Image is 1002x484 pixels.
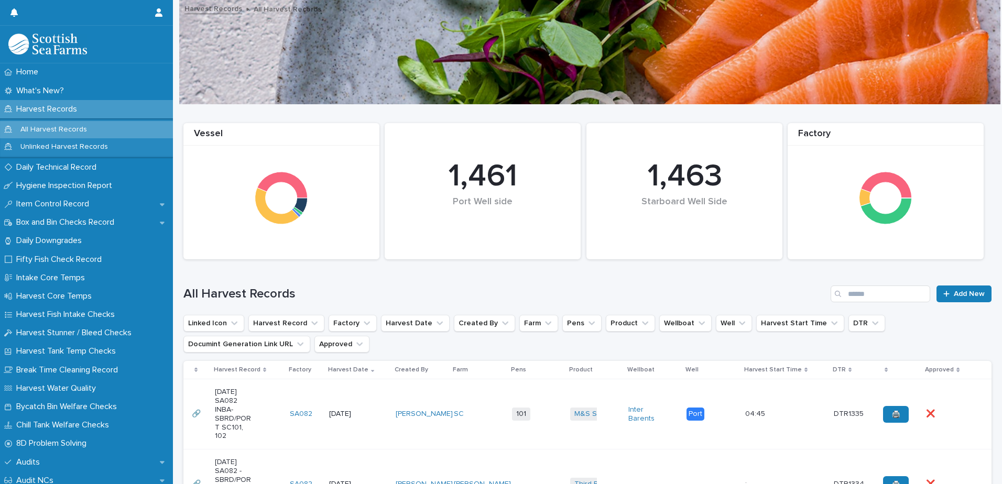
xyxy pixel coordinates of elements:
p: Audits [12,457,48,467]
p: Approved [925,364,954,376]
span: Add New [954,290,985,298]
p: 04:45 [745,408,767,419]
a: 🖨️ [883,406,909,423]
span: 🖨️ [891,411,900,418]
p: Harvest Core Temps [12,291,100,301]
p: Intake Core Temps [12,273,93,283]
p: [DATE] SA082 INBA-SBRD/PORT SC101, 102 [215,388,252,441]
h1: All Harvest Records [183,287,826,302]
button: Well [716,315,752,332]
p: ❌ [926,408,937,419]
a: SC [454,410,464,419]
p: Product [569,364,593,376]
button: Created By [454,315,515,332]
p: DTR1335 [834,408,866,419]
a: Harvest Records [184,2,242,14]
p: Pens [511,364,526,376]
button: Pens [562,315,602,332]
p: What's New? [12,86,72,96]
p: Unlinked Harvest Records [12,142,116,151]
p: Fifty Fish Check Record [12,255,110,265]
p: Hygiene Inspection Report [12,181,121,191]
button: Product [606,315,655,332]
button: Factory [329,315,377,332]
button: Harvest Date [381,315,450,332]
a: SA082 [290,410,312,419]
button: Wellboat [659,315,712,332]
p: Home [12,67,47,77]
p: Bycatch Bin Welfare Checks [12,402,125,412]
div: Vessel [183,128,379,146]
p: [DATE] [329,410,366,419]
button: Linked Icon [183,315,244,332]
p: All Harvest Records [12,125,95,134]
img: mMrefqRFQpe26GRNOUkG [8,34,87,54]
a: [PERSON_NAME] [396,410,453,419]
div: 1,461 [402,158,563,195]
p: Daily Downgrades [12,236,90,246]
p: Break Time Cleaning Record [12,365,126,375]
button: Approved [314,336,369,353]
div: Port [687,408,704,421]
p: Wellboat [627,364,655,376]
p: Harvest Stunner / Bleed Checks [12,328,140,338]
p: Harvest Record [214,364,260,376]
a: Inter Barents [628,405,666,423]
button: Farm [519,315,558,332]
p: Harvest Fish Intake Checks [12,310,123,320]
p: Factory [289,364,311,376]
p: Harvest Tank Temp Checks [12,346,124,356]
div: Factory [788,128,984,146]
p: Item Control Record [12,199,97,209]
p: Daily Technical Record [12,162,105,172]
p: Harvest Date [328,364,368,376]
input: Search [831,285,930,302]
div: Port Well side [402,196,563,229]
p: Farm [453,364,468,376]
p: Box and Bin Checks Record [12,217,123,227]
p: Created By [395,364,428,376]
tr: 🔗🔗 [DATE] SA082 INBA-SBRD/PORT SC101, 102SA082 [DATE][PERSON_NAME] SC 101M&S Select Inter Barents... [183,379,992,449]
button: Harvest Record [248,315,324,332]
button: Harvest Start Time [756,315,844,332]
p: Harvest Water Quality [12,383,104,393]
span: 101 [512,408,530,421]
p: 8D Problem Solving [12,438,95,448]
button: Documint Generation Link URL [183,336,310,353]
p: Well [685,364,699,376]
p: All Harvest Records [254,3,321,14]
a: M&S Select [574,410,614,419]
button: DTR [848,315,885,332]
div: 1,463 [604,158,765,195]
div: Starboard Well Side [604,196,765,229]
p: Harvest Records [12,104,85,114]
p: 🔗 [192,408,203,419]
p: Chill Tank Welfare Checks [12,420,117,430]
a: Add New [936,285,992,302]
p: Harvest Start Time [744,364,802,376]
p: DTR [833,364,846,376]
